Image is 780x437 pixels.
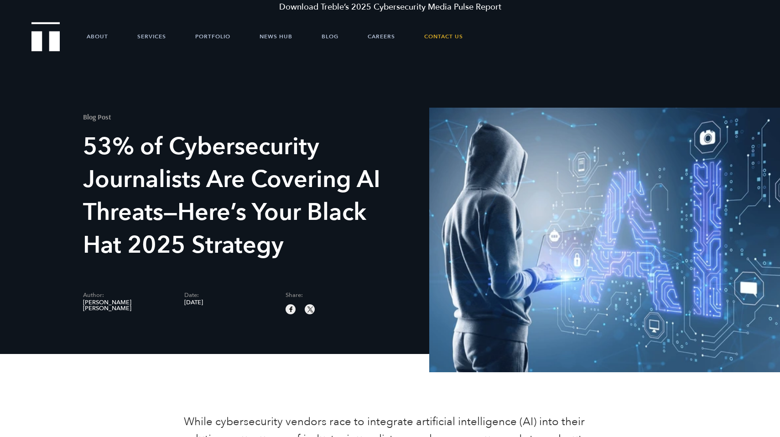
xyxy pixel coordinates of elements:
img: Treble logo [31,22,60,51]
a: News Hub [260,23,292,50]
span: Share: [286,292,373,298]
a: Blog [322,23,338,50]
span: [PERSON_NAME] [PERSON_NAME] [83,300,171,312]
mark: Blog Post [83,112,111,121]
img: twitter sharing button [306,305,314,313]
a: Portfolio [195,23,230,50]
span: Author: [83,292,171,298]
a: Careers [368,23,395,50]
a: About [87,23,108,50]
span: [DATE] [184,300,272,306]
h1: 53% of Cybersecurity Journalists Are Covering AI Threats—Here’s Your Black Hat 2025 Strategy [83,130,387,262]
a: Services [137,23,166,50]
img: facebook sharing button [287,305,295,313]
span: Date: [184,292,272,298]
a: Contact Us [424,23,463,50]
a: Treble Homepage [32,23,59,51]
